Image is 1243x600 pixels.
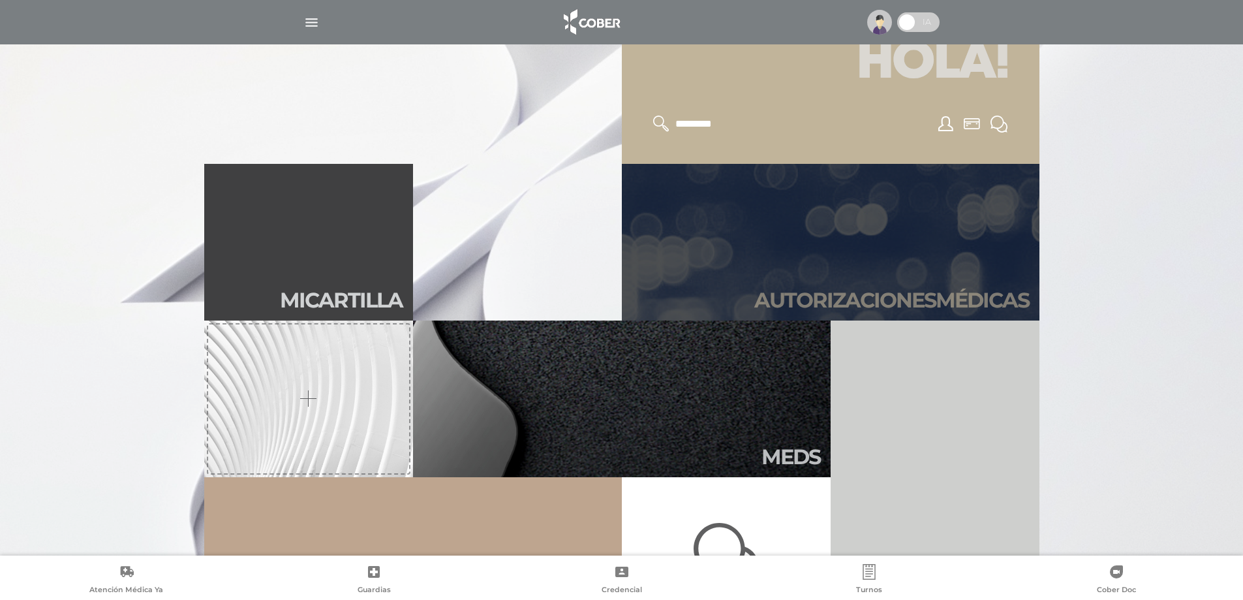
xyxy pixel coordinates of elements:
[557,7,625,38] img: logo_cober_home-white.png
[280,288,403,313] h2: Mi car tilla
[754,288,1029,313] h2: Autori zaciones médicas
[358,585,391,597] span: Guardias
[602,585,642,597] span: Credencial
[1097,585,1136,597] span: Cober Doc
[867,10,892,35] img: profile-placeholder.svg
[204,164,413,321] a: Micartilla
[250,564,497,597] a: Guardias
[761,445,820,469] h2: Meds
[303,14,320,31] img: Cober_menu-lines-white.svg
[856,585,882,597] span: Turnos
[498,564,745,597] a: Credencial
[413,321,831,477] a: Meds
[745,564,992,597] a: Turnos
[637,27,1024,100] h1: Hola!
[89,585,163,597] span: Atención Médica Ya
[3,564,250,597] a: Atención Médica Ya
[993,564,1240,597] a: Cober Doc
[622,164,1039,321] a: Autorizacionesmédicas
